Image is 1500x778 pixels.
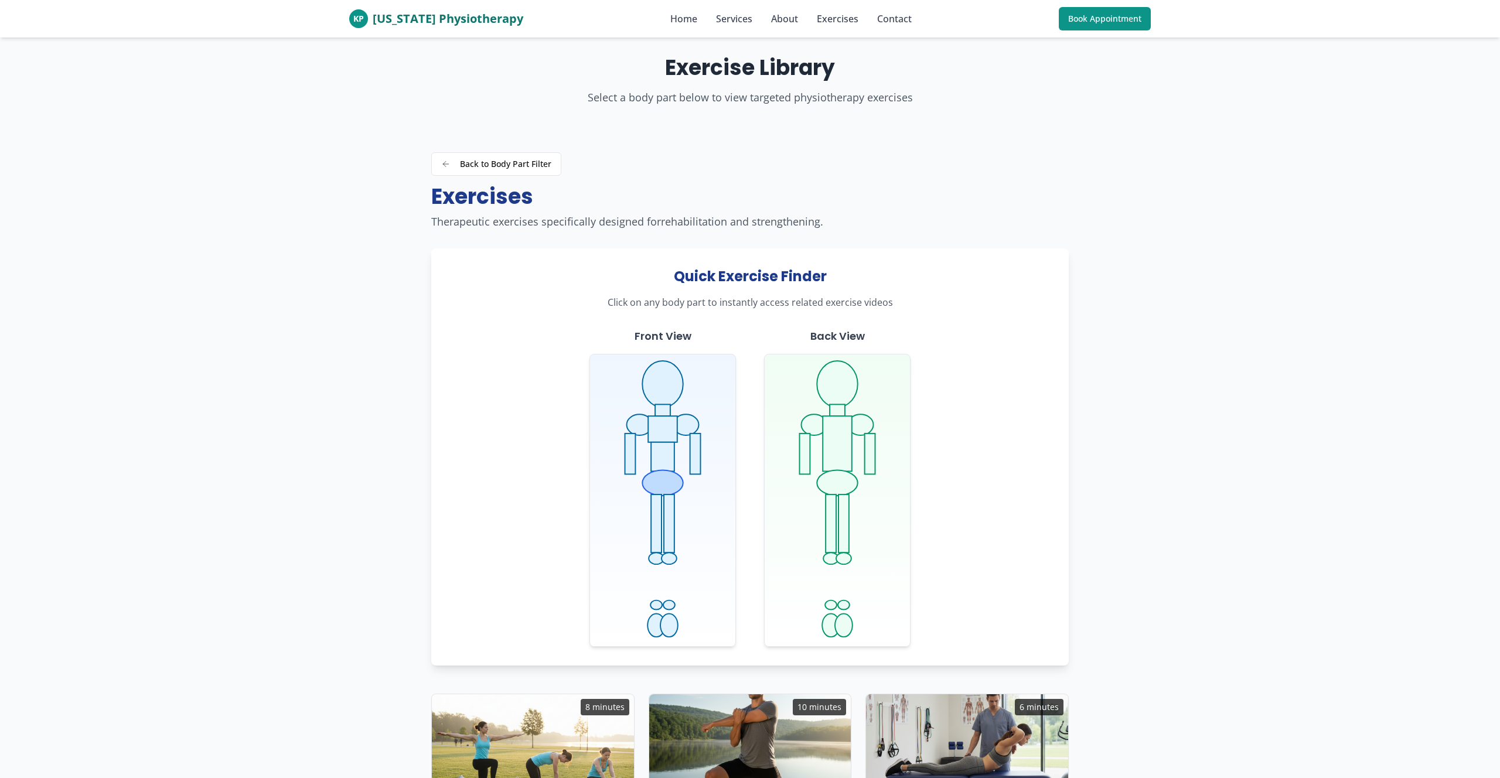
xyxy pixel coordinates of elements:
a: Services [716,12,752,26]
a: KP[US_STATE] Physiotherapy [349,9,523,28]
p: Click on any body part to instantly access related exercise videos [450,295,1050,309]
h2: Quick Exercise Finder [450,267,1050,286]
h1: Exercise Library [349,56,1151,80]
p: Select a body part below to view targeted physiotherapy exercises [349,89,1151,105]
span: [US_STATE] Physiotherapy [373,11,523,27]
p: Therapeutic exercises specifically designed for rehabilitation and strengthening. [431,213,1069,230]
div: 8 minutes [581,699,629,715]
a: Home [670,12,697,26]
a: Book Appointment [1059,7,1151,30]
h1: Exercises [431,185,1069,209]
div: 6 minutes [1015,699,1063,715]
span: KP [353,13,364,25]
a: Contact [877,12,912,26]
a: About [771,12,798,26]
a: Back to Body Part Filter [431,152,561,176]
div: 10 minutes [793,699,846,715]
h3: Back View [810,328,865,344]
h3: Front View [635,328,691,344]
a: Exercises [817,12,858,26]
